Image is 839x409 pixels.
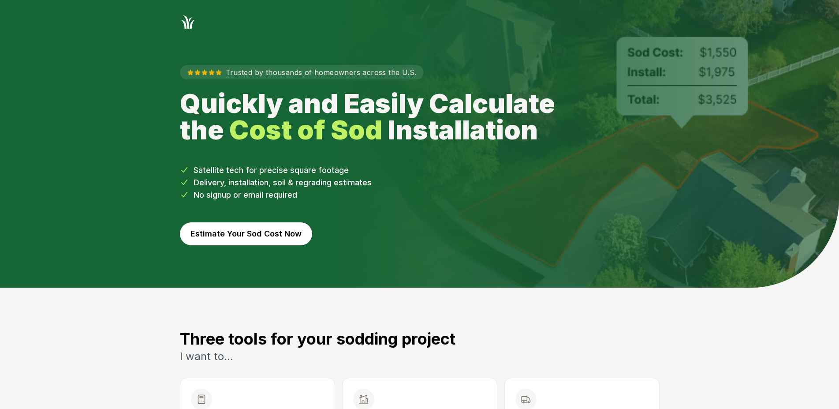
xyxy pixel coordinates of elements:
[180,164,660,176] li: Satellite tech for precise square footage
[180,349,660,364] p: I want to...
[229,114,382,146] strong: Cost of Sod
[180,176,660,189] li: Delivery, installation, soil & regrading
[180,90,575,143] h1: Quickly and Easily Calculate the Installation
[180,222,312,245] button: Estimate Your Sod Cost Now
[180,65,424,79] p: Trusted by thousands of homeowners across the U.S.
[334,178,372,187] span: estimates
[180,330,660,348] h3: Three tools for your sodding project
[180,189,660,201] li: No signup or email required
